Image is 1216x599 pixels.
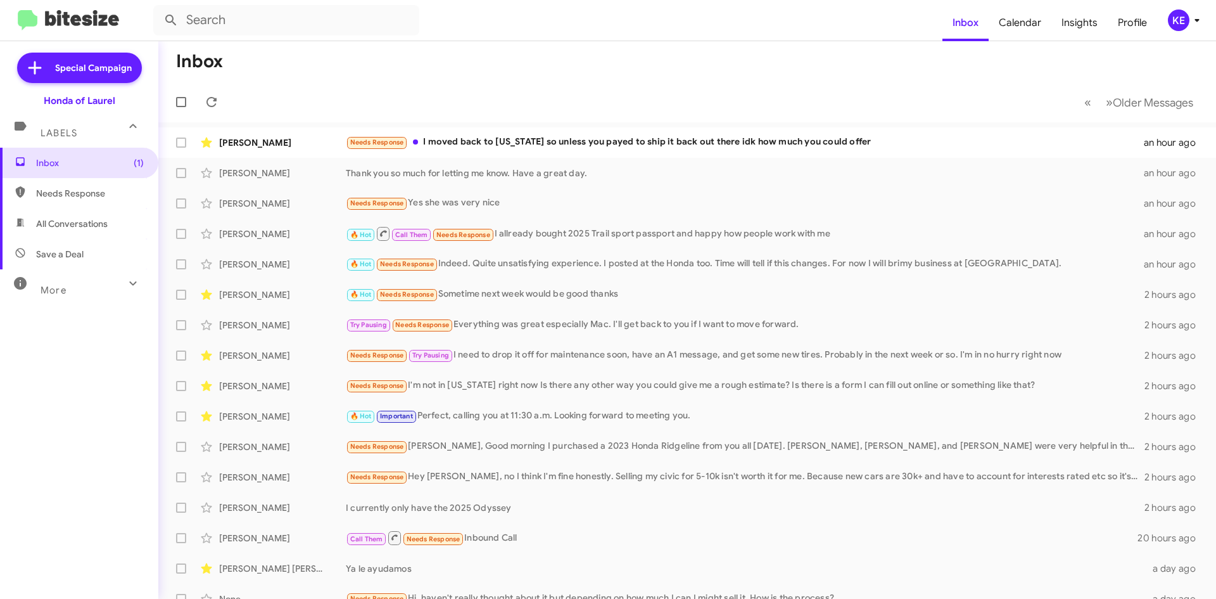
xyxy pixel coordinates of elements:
[395,231,428,239] span: Call Them
[350,260,372,268] span: 🔥 Hot
[346,470,1144,484] div: Hey [PERSON_NAME], no I think I'm fine honestly. Selling my civic for 5-10k isn't worth it for me...
[219,410,346,423] div: [PERSON_NAME]
[346,348,1144,363] div: I need to drop it off for maintenance soon, have an A1 message, and get some new tires. Probably ...
[1144,136,1206,149] div: an hour ago
[1084,94,1091,110] span: «
[412,351,449,359] span: Try Pausing
[346,167,1144,179] div: Thank you so much for letting me know. Have a great day.
[346,226,1144,242] div: I allready bought 2025 Trail sport passport and happy how people work with me
[219,228,346,240] div: [PERSON_NAME]
[350,138,404,146] span: Needs Response
[219,471,346,484] div: [PERSON_NAME]
[350,290,372,299] span: 🔥 Hot
[1144,288,1206,301] div: 2 hours ago
[350,442,404,451] span: Needs Response
[41,285,66,296] span: More
[36,217,108,230] span: All Conversations
[1051,4,1108,41] a: Insights
[36,187,144,200] span: Needs Response
[346,439,1144,454] div: [PERSON_NAME], Good morning I purchased a 2023 Honda Ridgeline from you all [DATE]. [PERSON_NAME]...
[346,409,1144,423] div: Perfect, calling you at 11:30 a.m. Looking forward to meeting you.
[36,248,84,261] span: Save a Deal
[17,53,142,83] a: Special Campaign
[380,290,434,299] span: Needs Response
[380,260,434,268] span: Needs Response
[346,135,1144,150] div: I moved back to [US_STATE] so unless you payed to ship it back out there idk how much you could o...
[219,288,346,301] div: [PERSON_NAME]
[1168,10,1189,31] div: KE
[346,530,1137,546] div: Inbound Call
[1144,258,1206,271] div: an hour ago
[346,562,1145,575] div: Ya le ayudamos
[350,351,404,359] span: Needs Response
[219,562,346,575] div: [PERSON_NAME] [PERSON_NAME]
[1144,501,1206,514] div: 2 hours ago
[1144,349,1206,362] div: 2 hours ago
[1144,319,1206,332] div: 2 hours ago
[989,4,1051,41] a: Calendar
[1144,471,1206,484] div: 2 hours ago
[395,321,449,329] span: Needs Response
[219,380,346,392] div: [PERSON_NAME]
[36,157,144,169] span: Inbox
[436,231,490,239] span: Needs Response
[1113,96,1193,110] span: Older Messages
[219,532,346,544] div: [PERSON_NAME]
[942,4,989,41] a: Inbox
[380,412,413,420] span: Important
[350,535,383,543] span: Call Them
[219,136,346,149] div: [PERSON_NAME]
[407,535,460,543] span: Needs Response
[219,349,346,362] div: [PERSON_NAME]
[346,287,1144,302] div: Sometime next week would be good thanks
[350,199,404,207] span: Needs Response
[1144,410,1206,423] div: 2 hours ago
[350,412,372,420] span: 🔥 Hot
[1144,167,1206,179] div: an hour ago
[346,257,1144,271] div: Indeed. Quite unsatisfying experience. I posted at the Honda too. Time will tell if this changes....
[1144,197,1206,210] div: an hour ago
[350,473,404,481] span: Needs Response
[153,5,419,35] input: Search
[219,441,346,453] div: [PERSON_NAME]
[219,197,346,210] div: [PERSON_NAME]
[346,196,1144,210] div: Yes she was very nice
[1144,228,1206,240] div: an hour ago
[1144,441,1206,453] div: 2 hours ago
[350,231,372,239] span: 🔥 Hot
[219,319,346,332] div: [PERSON_NAME]
[176,51,223,72] h1: Inbox
[219,258,346,271] div: [PERSON_NAME]
[350,382,404,390] span: Needs Response
[219,167,346,179] div: [PERSON_NAME]
[1157,10,1202,31] button: KE
[44,94,115,107] div: Honda of Laurel
[350,321,387,329] span: Try Pausing
[1144,380,1206,392] div: 2 hours ago
[1077,89,1201,115] nav: Page navigation example
[346,318,1144,332] div: Everything was great especially Mac. I'll get back to you if I want to move forward.
[1098,89,1201,115] button: Next
[1137,532,1206,544] div: 20 hours ago
[346,378,1144,393] div: I'm not in [US_STATE] right now Is there any other way you could give me a rough estimate? Is the...
[1108,4,1157,41] a: Profile
[41,127,77,139] span: Labels
[1077,89,1099,115] button: Previous
[134,157,144,169] span: (1)
[55,61,132,74] span: Special Campaign
[1145,562,1206,575] div: a day ago
[346,501,1144,514] div: I currently only have the 2025 Odyssey
[1106,94,1113,110] span: »
[219,501,346,514] div: [PERSON_NAME]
